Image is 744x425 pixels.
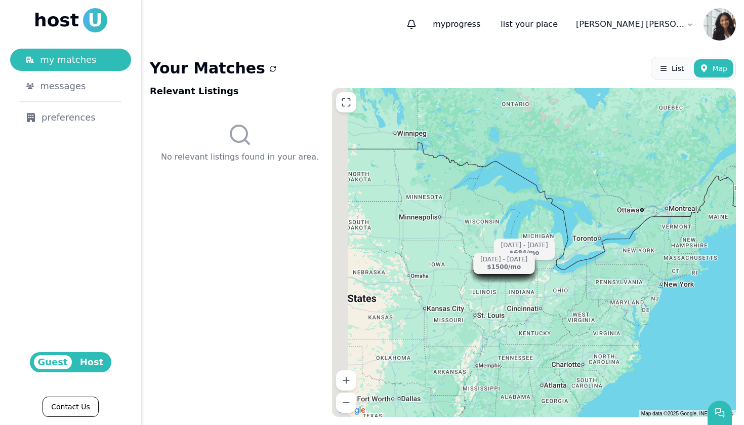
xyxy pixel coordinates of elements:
p: [PERSON_NAME] [PERSON_NAME] [576,18,685,30]
span: List [672,63,684,73]
div: $1500 /mo [487,263,521,271]
span: Map [712,63,727,73]
a: preferences [10,106,131,129]
span: Map data ©2025 Google, INEGI [641,411,713,416]
img: Sunaina Isaac avatar [704,8,736,41]
span: Guest [34,355,72,369]
a: my matches [10,49,131,71]
button: Zoom out [336,393,356,413]
button: Zoom in [336,370,356,391]
a: list your place [492,14,566,34]
div: $684 /mo [510,249,540,257]
a: Open this area in Google Maps (opens a new window) [335,404,368,417]
span: host [34,10,79,30]
div: [DATE] - [DATE] [501,242,548,249]
span: Host [76,355,108,369]
span: U [83,8,107,32]
p: No relevant listings found in your area. [150,151,330,163]
div: preferences [26,110,115,125]
a: hostU [34,8,107,32]
h1: Your Matches [150,59,265,78]
span: my matches [40,53,96,67]
button: Map [694,59,733,78]
a: [PERSON_NAME] [PERSON_NAME] [570,14,699,34]
button: Enter fullscreen [336,92,356,112]
img: Google [335,404,368,417]
a: messages [10,75,131,97]
span: messages [40,79,86,93]
span: my [433,19,445,29]
button: List [653,59,690,78]
h2: Relevant Listings [150,84,239,98]
div: [DATE] - [DATE] [480,256,527,263]
p: progress [425,14,488,34]
a: Contact Us [43,397,98,417]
